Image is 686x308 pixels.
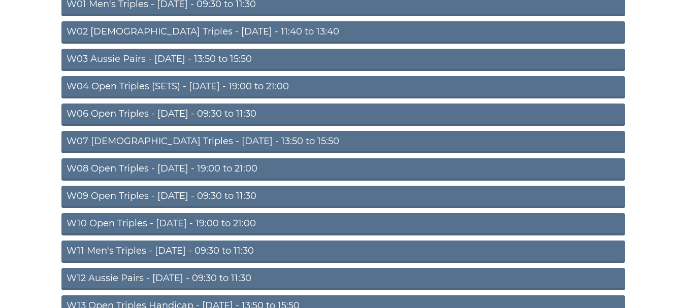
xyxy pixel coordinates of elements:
a: W10 Open Triples - [DATE] - 19:00 to 21:00 [61,213,625,235]
a: W11 Men's Triples - [DATE] - 09:30 to 11:30 [61,241,625,263]
a: W07 [DEMOGRAPHIC_DATA] Triples - [DATE] - 13:50 to 15:50 [61,131,625,153]
a: W02 [DEMOGRAPHIC_DATA] Triples - [DATE] - 11:40 to 13:40 [61,21,625,44]
a: W08 Open Triples - [DATE] - 19:00 to 21:00 [61,158,625,181]
a: W12 Aussie Pairs - [DATE] - 09:30 to 11:30 [61,268,625,290]
a: W03 Aussie Pairs - [DATE] - 13:50 to 15:50 [61,49,625,71]
a: W06 Open Triples - [DATE] - 09:30 to 11:30 [61,104,625,126]
a: W09 Open Triples - [DATE] - 09:30 to 11:30 [61,186,625,208]
a: W04 Open Triples (SETS) - [DATE] - 19:00 to 21:00 [61,76,625,98]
